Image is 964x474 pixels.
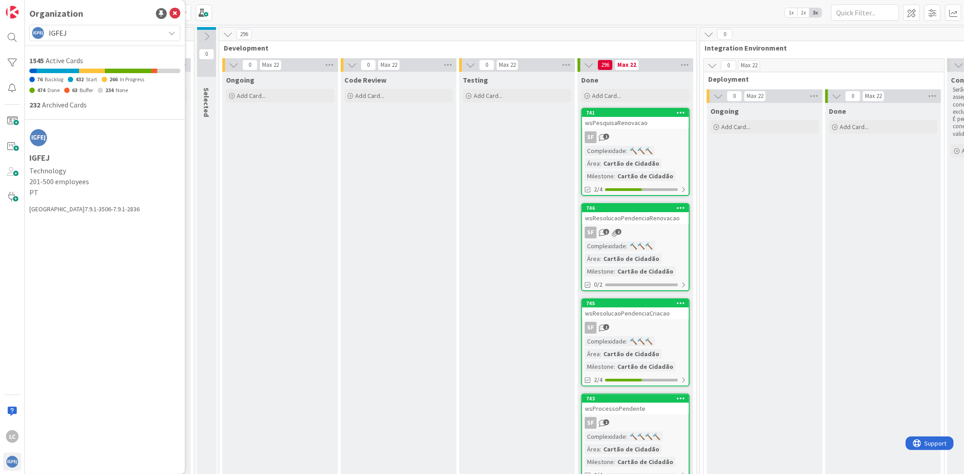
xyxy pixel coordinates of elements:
[626,432,627,441] span: :
[582,299,689,319] div: 745wsResolucaoPendenciaCriacao
[601,349,662,359] div: Cartão de Cidadão
[585,349,600,359] div: Área
[626,336,627,346] span: :
[601,158,662,168] div: Cartão de Cidadão
[845,91,861,102] span: 0
[29,187,180,198] span: PT
[29,129,47,147] img: avatar
[585,171,614,181] div: Milestone
[603,134,609,139] span: 1
[615,457,676,467] div: Cartão de Cidadão
[630,337,653,345] span: 🔨🔨🔨
[594,185,602,194] span: 2/4
[582,395,689,414] div: 743wsProcessoPendente
[585,131,597,143] div: SF
[614,362,615,372] span: :
[585,432,626,441] div: Complexidade
[37,87,45,93] span: 474
[585,227,597,238] div: SF
[603,419,609,425] span: 1
[586,395,689,402] div: 743
[585,336,626,346] div: Complexidade
[831,5,899,21] input: Quick Filter...
[600,444,601,454] span: :
[582,395,689,403] div: 743
[86,76,97,83] span: Start
[262,63,279,67] div: Max 22
[747,94,763,98] div: Max 22
[581,108,690,196] a: 741wsPesquisaRenovacaoSFComplexidade:🔨🔨🔨Área:Cartão de CidadãoMilestone:Cartão de Cidadão2/4
[585,158,600,168] div: Área
[727,91,742,102] span: 0
[29,56,44,65] span: 1545
[29,55,180,66] div: Active Cards
[600,349,601,359] span: :
[626,241,627,251] span: :
[224,43,685,52] span: Development
[581,203,690,291] a: 746wsResolucaoPendenciaRenovacaoSFComplexidade:🔨🔨🔨Área:Cartão de CidadãoMilestone:Cartão de Cidad...
[29,165,180,176] span: Technology
[741,63,757,68] div: Max 22
[6,455,19,468] img: avatar
[597,60,613,70] span: 296
[600,254,601,264] span: :
[615,362,676,372] div: Cartão de Cidadão
[721,60,736,71] span: 0
[630,147,653,155] span: 🔨🔨🔨
[585,444,600,454] div: Área
[630,242,653,250] span: 🔨🔨🔨
[355,92,384,100] span: Add Card...
[582,204,689,212] div: 746
[717,29,733,40] span: 0
[614,457,615,467] span: :
[582,417,689,429] div: SF
[615,171,676,181] div: Cartão de Cidadão
[601,444,662,454] div: Cartão de Cidadão
[75,76,84,83] span: 432
[721,123,750,131] span: Add Card...
[237,92,266,100] span: Add Card...
[615,266,676,276] div: Cartão de Cidadão
[865,94,882,98] div: Max 22
[361,60,376,70] span: 0
[592,92,621,100] span: Add Card...
[582,131,689,143] div: SF
[585,457,614,467] div: Milestone
[585,322,597,334] div: SF
[585,417,597,429] div: SF
[582,109,689,117] div: 741
[585,146,626,156] div: Complexidade
[829,107,846,116] span: Done
[45,76,63,83] span: Backlog
[199,49,214,60] span: 0
[6,430,19,443] div: LC
[616,229,621,235] span: 2
[586,110,689,116] div: 741
[582,212,689,224] div: wsResolucaoPendenciaRenovacao
[600,158,601,168] span: :
[80,87,93,93] span: Buffer
[594,375,602,385] span: 2/4
[581,298,690,386] a: 745wsResolucaoPendenciaCriacaoSFComplexidade:🔨🔨🔨Área:Cartão de CidadãoMilestone:Cartão de Cidadão2/4
[49,27,160,39] span: IGFEJ
[202,88,211,117] span: Selected
[581,75,598,84] span: Done
[19,1,41,12] span: Support
[582,117,689,129] div: wsPesquisaRenovacao
[29,99,180,110] div: Archived Cards
[499,63,516,67] div: Max 22
[585,241,626,251] div: Complexidade
[120,76,144,83] span: In Progress
[109,76,118,83] span: 266
[226,75,254,84] span: Ongoing
[586,205,689,211] div: 746
[582,322,689,334] div: SF
[585,254,600,264] div: Área
[29,176,180,187] span: 201-500 employees
[585,266,614,276] div: Milestone
[582,307,689,319] div: wsResolucaoPendenciaCriacao
[603,229,609,235] span: 1
[105,87,113,93] span: 234
[614,171,615,181] span: :
[474,92,503,100] span: Add Card...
